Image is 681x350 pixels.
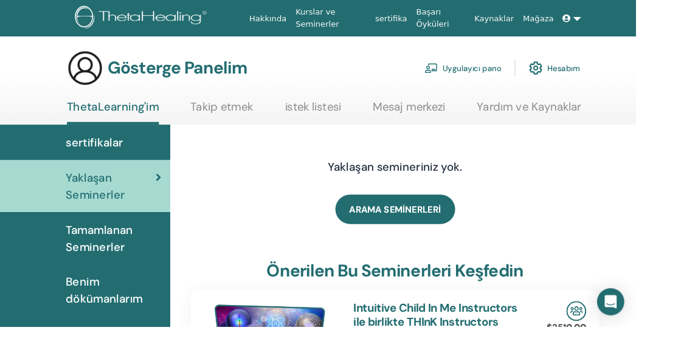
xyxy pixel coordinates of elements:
[511,107,623,131] a: Yardım ve Kaynaklar
[441,2,503,37] a: Başarı Öyküleri
[285,279,561,301] h3: Önerilen bu seminerleri keşfedin
[455,67,469,78] img: chalkboard-teacher.svg
[71,145,132,160] font: sertifikalar
[71,238,142,272] font: Tamamlanan Seminerler
[399,107,477,131] a: Mesaj merkezi
[375,218,472,231] font: ARAMA SEMİNERLERİ
[71,182,134,216] font: Yaklaşan Seminerler
[560,15,593,24] font: Mağaza
[474,68,537,79] font: Uygulayıcı pano
[455,60,537,86] a: Uygulayıcı pano
[116,61,264,84] font: Gösterge Panelim
[446,8,481,30] font: Başarı Öyküleri
[359,208,488,240] a: ARAMA SEMİNERLERİ
[71,294,153,328] font: Benim dökümanlarım
[317,8,364,30] font: Kurslar ve Seminerler
[508,15,551,24] font: Kaynaklar
[204,107,272,131] a: Takip etmek
[511,106,623,122] font: Yardım ve Kaynaklar
[586,68,621,79] font: Hesabım
[640,309,669,338] div: Open Intercom Messenger
[72,106,170,122] font: ThetaLearning'im
[567,60,621,86] a: Hesabım
[305,106,365,122] font: istek listesi
[607,323,628,344] img: In-Person Seminar
[72,107,170,134] a: ThetaLearning'im
[351,171,495,187] font: Yaklaşan semineriniz yok.
[555,9,598,31] a: Mağaza
[80,6,226,33] img: logo.png
[72,53,111,92] img: generic-user-icon.jpg
[503,9,556,31] a: Kaynaklar
[399,106,477,122] font: Mesaj merkezi
[397,9,441,31] a: sertifika
[312,2,397,37] a: Kurslar ve Seminerler
[204,106,272,122] font: Takip etmek
[262,9,312,31] a: Hakkında
[305,107,365,131] a: istek listesi
[402,15,436,24] font: sertifika
[267,15,307,24] font: Hakkında
[567,63,581,83] img: cog.svg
